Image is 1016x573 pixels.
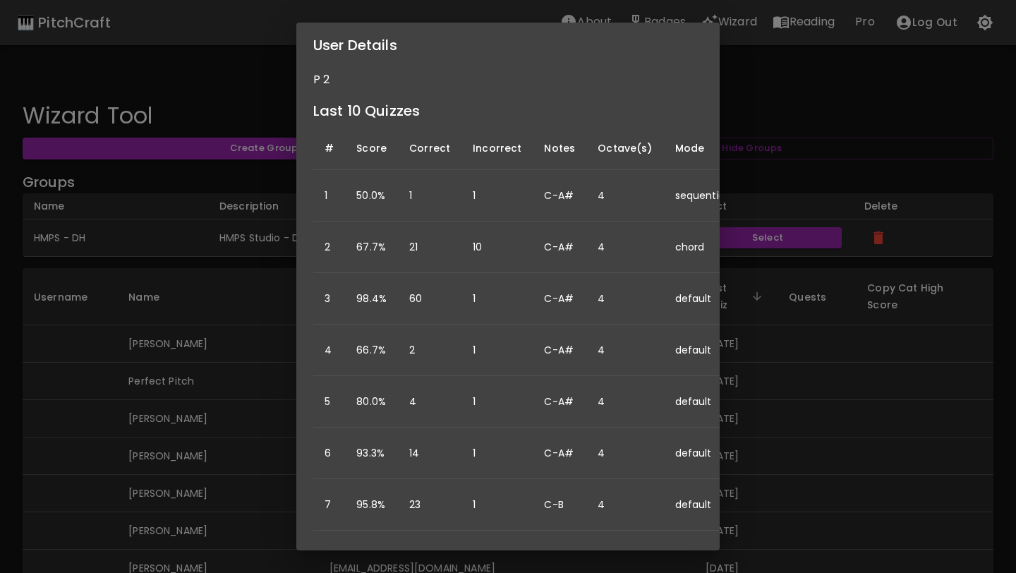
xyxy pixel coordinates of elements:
td: 1 [313,170,345,222]
td: 93.3% [345,428,398,479]
td: 67.7% [345,222,398,273]
td: 6 [313,428,345,479]
td: 21 [398,222,461,273]
th: # [313,127,345,170]
td: 7 [313,479,345,531]
td: 1 [461,273,533,325]
h2: User Details [296,23,720,68]
td: 10 [461,222,533,273]
td: 1 [461,376,533,428]
td: 4 [586,273,663,325]
td: 4 [586,170,663,222]
td: 4 [586,428,663,479]
td: C-A# [533,170,586,222]
td: 4 [586,325,663,376]
td: C-A# [533,273,586,325]
td: 98.4% [345,273,398,325]
td: C-A# [533,376,586,428]
td: 95.8% [345,479,398,531]
td: 1 [461,170,533,222]
td: 4 [313,325,345,376]
td: 66.7% [345,325,398,376]
td: 1 [461,479,533,531]
td: 4 [398,376,461,428]
td: default [664,428,739,479]
td: 14 [398,428,461,479]
td: 3 [313,273,345,325]
td: 4 [586,376,663,428]
td: sequential [664,170,739,222]
th: Score [345,127,398,170]
td: 80.0% [345,376,398,428]
td: C-A# [533,428,586,479]
td: chord [664,222,739,273]
td: 50.0% [345,170,398,222]
td: C-A# [533,325,586,376]
td: default [664,273,739,325]
td: 1 [461,428,533,479]
p: P 2 [313,71,703,88]
td: C-A# [533,222,586,273]
th: Mode [664,127,739,170]
h6: Last 10 Quizzes [313,99,703,122]
td: default [664,376,739,428]
td: 60 [398,273,461,325]
td: 2 [313,222,345,273]
th: Correct [398,127,461,170]
td: 1 [398,170,461,222]
td: 2 [398,325,461,376]
th: Notes [533,127,586,170]
td: 4 [586,479,663,531]
td: default [664,479,739,531]
td: 4 [586,222,663,273]
td: 1 [461,325,533,376]
td: C-B [533,479,586,531]
th: Octave(s) [586,127,663,170]
td: 5 [313,376,345,428]
th: Incorrect [461,127,533,170]
td: default [664,325,739,376]
td: 23 [398,479,461,531]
